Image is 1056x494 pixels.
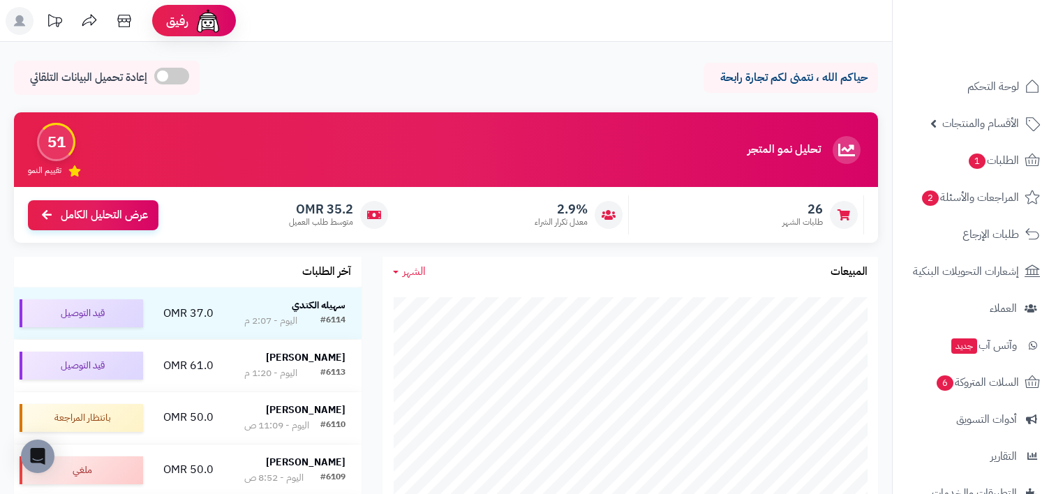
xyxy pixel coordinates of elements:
[20,456,143,484] div: ملغي
[937,375,953,391] span: 6
[166,13,188,29] span: رفيق
[990,299,1017,318] span: العملاء
[21,440,54,473] div: Open Intercom Messenger
[962,225,1019,244] span: طلبات الإرجاع
[748,144,821,156] h3: تحليل نمو المتجر
[244,419,309,433] div: اليوم - 11:09 ص
[292,298,345,313] strong: سهيله الكتدي
[913,262,1019,281] span: إشعارات التحويلات البنكية
[20,299,143,327] div: قيد التوصيل
[967,77,1019,96] span: لوحة التحكم
[61,207,148,223] span: عرض التحليل الكامل
[901,255,1048,288] a: إشعارات التحويلات البنكية
[320,471,345,485] div: #6109
[289,216,353,228] span: متوسط طلب العميل
[901,218,1048,251] a: طلبات الإرجاع
[967,151,1019,170] span: الطلبات
[403,263,426,280] span: الشهر
[393,264,426,280] a: الشهر
[244,366,297,380] div: اليوم - 1:20 م
[901,403,1048,436] a: أدوات التسويق
[961,36,1043,65] img: logo-2.png
[320,366,345,380] div: #6113
[956,410,1017,429] span: أدوات التسويق
[901,181,1048,214] a: المراجعات والأسئلة2
[901,329,1048,362] a: وآتس آبجديد
[266,350,345,365] strong: [PERSON_NAME]
[921,188,1019,207] span: المراجعات والأسئلة
[149,392,228,444] td: 50.0 OMR
[901,292,1048,325] a: العملاء
[244,471,304,485] div: اليوم - 8:52 ص
[28,165,61,177] span: تقييم النمو
[969,154,986,169] span: 1
[20,404,143,432] div: بانتظار المراجعة
[302,266,351,278] h3: آخر الطلبات
[30,70,147,86] span: إعادة تحميل البيانات التلقائي
[942,114,1019,133] span: الأقسام والمنتجات
[320,314,345,328] div: #6114
[289,202,353,217] span: 35.2 OMR
[901,144,1048,177] a: الطلبات1
[266,403,345,417] strong: [PERSON_NAME]
[922,190,939,206] span: 2
[149,287,228,339] td: 37.0 OMR
[901,70,1048,103] a: لوحة التحكم
[901,366,1048,399] a: السلات المتروكة6
[194,7,222,35] img: ai-face.png
[990,447,1017,466] span: التقارير
[935,373,1019,392] span: السلات المتروكة
[901,440,1048,473] a: التقارير
[831,266,868,278] h3: المبيعات
[782,202,823,217] span: 26
[149,340,228,391] td: 61.0 OMR
[535,216,588,228] span: معدل تكرار الشراء
[714,70,868,86] p: حياكم الله ، نتمنى لكم تجارة رابحة
[244,314,297,328] div: اليوم - 2:07 م
[320,419,345,433] div: #6110
[535,202,588,217] span: 2.9%
[37,7,72,38] a: تحديثات المنصة
[951,338,977,354] span: جديد
[950,336,1017,355] span: وآتس آب
[266,455,345,470] strong: [PERSON_NAME]
[782,216,823,228] span: طلبات الشهر
[20,352,143,380] div: قيد التوصيل
[28,200,158,230] a: عرض التحليل الكامل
